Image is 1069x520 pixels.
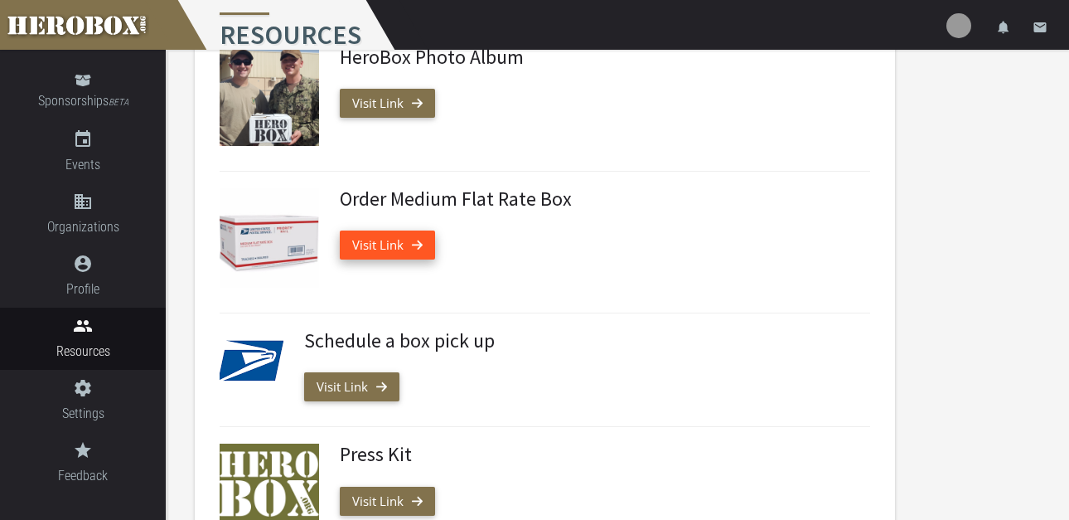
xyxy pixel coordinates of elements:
i: notifications [996,20,1011,35]
h3: HeroBox Photo Album [340,46,858,68]
small: BETA [109,97,128,108]
a: Visit Link [304,372,399,401]
i: email [1033,20,1047,35]
img: user-image [946,13,971,38]
a: Visit Link [340,231,435,260]
h3: Schedule a box pick up [304,330,858,352]
h3: Order Medium Flat Rate Box [340,188,858,210]
a: Visit Link [340,487,435,516]
img: Schedule a box pick up | Herobox [220,330,283,394]
img: HeroBox Photo Album | Herobox [220,46,319,146]
i: people [73,316,93,336]
a: Visit Link [340,89,435,118]
h3: Press Kit [340,444,858,465]
img: Order Medium Flat Rate Box | Herobox [220,188,319,288]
